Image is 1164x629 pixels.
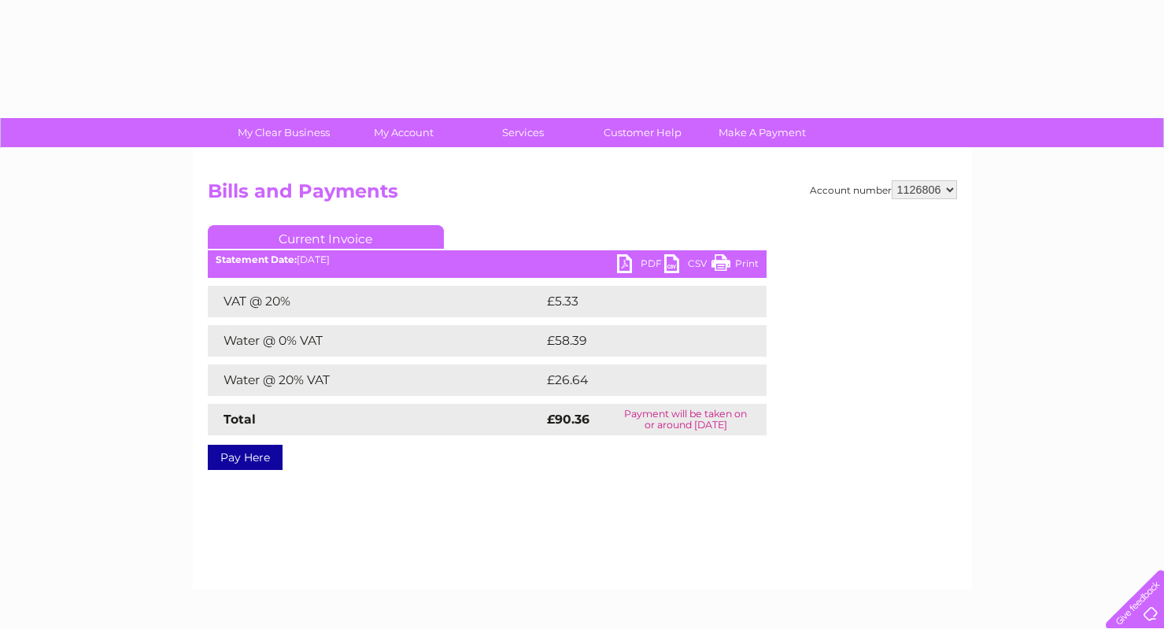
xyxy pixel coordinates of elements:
[208,286,543,317] td: VAT @ 20%
[458,118,588,147] a: Services
[543,286,730,317] td: £5.33
[711,254,759,277] a: Print
[547,412,589,427] strong: £90.36
[543,325,735,357] td: £58.39
[338,118,468,147] a: My Account
[664,254,711,277] a: CSV
[208,364,543,396] td: Water @ 20% VAT
[219,118,349,147] a: My Clear Business
[810,180,957,199] div: Account number
[208,225,444,249] a: Current Invoice
[208,254,767,265] div: [DATE]
[208,445,283,470] a: Pay Here
[697,118,827,147] a: Make A Payment
[224,412,256,427] strong: Total
[605,404,767,435] td: Payment will be taken on or around [DATE]
[208,180,957,210] h2: Bills and Payments
[216,253,297,265] b: Statement Date:
[543,364,736,396] td: £26.64
[617,254,664,277] a: PDF
[578,118,708,147] a: Customer Help
[208,325,543,357] td: Water @ 0% VAT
